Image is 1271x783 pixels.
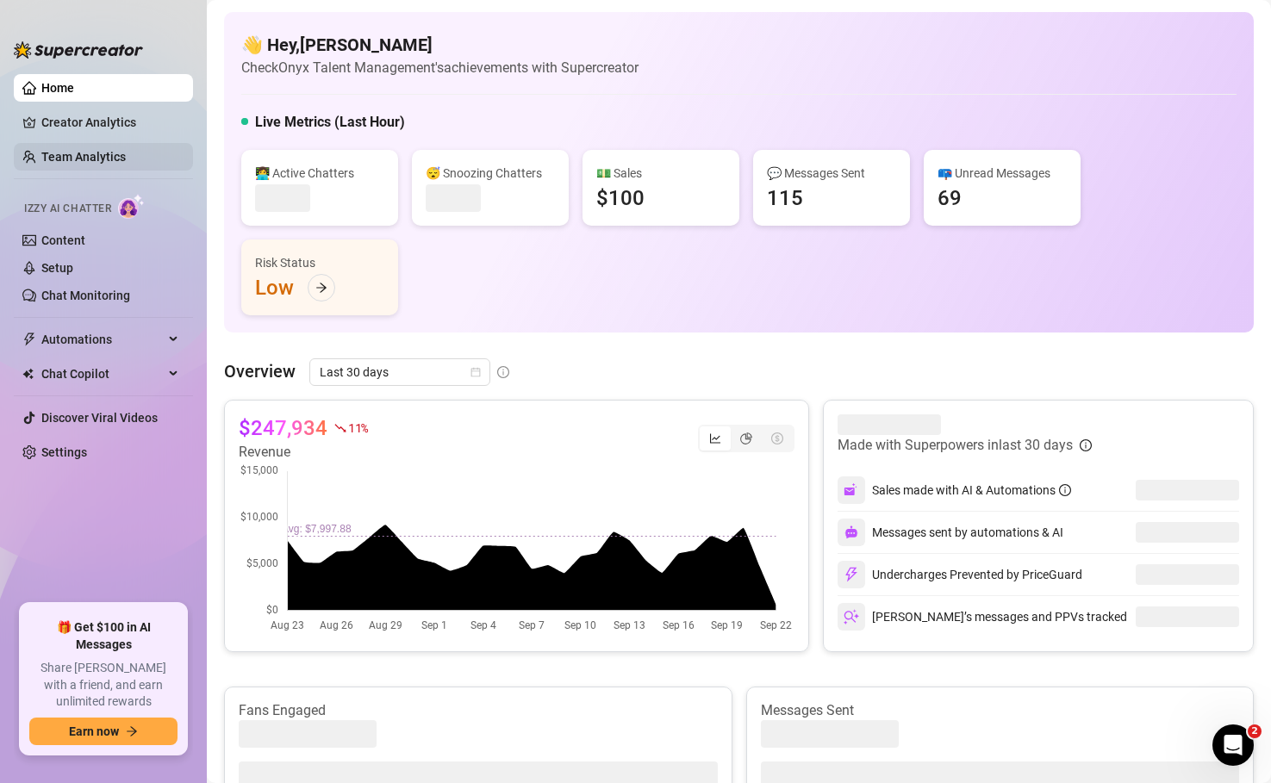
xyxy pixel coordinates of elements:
[41,109,179,136] a: Creator Analytics
[698,425,794,452] div: segmented control
[709,432,721,444] span: line-chart
[844,525,858,539] img: svg%3e
[41,411,158,425] a: Discover Viral Videos
[41,326,164,353] span: Automations
[241,57,639,78] article: Check Onyx Talent Management's achievements with Supercreator
[24,201,111,217] span: Izzy AI Chatter
[41,261,73,275] a: Setup
[470,367,481,377] span: calendar
[838,561,1082,588] div: Undercharges Prevented by PriceGuard
[41,150,126,164] a: Team Analytics
[29,718,178,745] button: Earn nowarrow-right
[761,701,1240,720] article: Messages Sent
[14,41,143,59] img: logo-BBDzfeDw.svg
[255,253,384,272] div: Risk Status
[596,164,726,183] div: 💵 Sales
[22,332,36,346] span: thunderbolt
[255,112,405,133] h5: Live Metrics (Last Hour)
[41,445,87,459] a: Settings
[41,233,85,247] a: Content
[1080,439,1092,451] span: info-circle
[41,360,164,388] span: Chat Copilot
[740,432,752,444] span: pie-chart
[126,725,138,737] span: arrow-right
[1212,724,1254,766] iframe: Intercom live chat
[334,422,346,434] span: fall
[844,482,859,498] img: svg%3e
[497,366,509,378] span: info-circle
[224,358,296,384] article: Overview
[596,184,645,212] div: $100
[239,414,327,442] article: $247,934
[320,359,480,385] span: Last 30 days
[239,701,718,720] article: Fans Engaged
[41,81,74,95] a: Home
[426,164,555,183] div: 😴 Snoozing Chatters
[239,442,368,463] article: Revenue
[938,184,962,212] div: 69
[348,419,368,436] span: 11 %
[1248,724,1262,738] span: 2
[241,33,639,57] h4: 👋 Hey, [PERSON_NAME]
[844,609,859,625] img: svg%3e
[844,567,859,582] img: svg%3e
[771,432,783,444] span: dollar-circle
[1059,484,1071,496] span: info-circle
[838,435,1073,456] article: Made with Superpowers in last 30 days
[69,724,119,738] span: Earn now
[767,184,803,212] div: 115
[838,519,1063,546] div: Messages sent by automations & AI
[118,194,145,219] img: AI Chatter
[938,164,1067,183] div: 📪 Unread Messages
[315,282,327,294] span: arrow-right
[41,289,130,302] a: Chat Monitoring
[838,603,1127,631] div: [PERSON_NAME]’s messages and PPVs tracked
[29,660,178,711] span: Share [PERSON_NAME] with a friend, and earn unlimited rewards
[29,619,178,653] span: 🎁 Get $100 in AI Messages
[872,481,1071,500] div: Sales made with AI & Automations
[22,368,34,380] img: Chat Copilot
[767,164,896,183] div: 💬 Messages Sent
[255,164,384,183] div: 👩‍💻 Active Chatters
